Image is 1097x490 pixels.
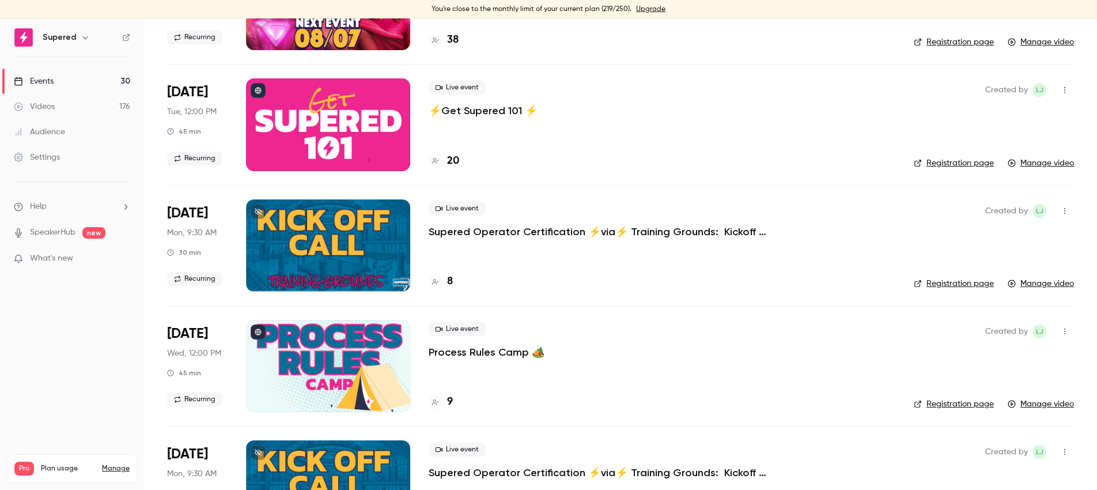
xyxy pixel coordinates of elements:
span: What's new [30,252,73,265]
a: Manage video [1008,36,1074,48]
span: Live event [429,443,486,457]
a: 8 [429,274,453,289]
div: Jul 30 Wed, 12:00 PM (America/New York) [167,320,228,412]
span: Lindsay John [1032,83,1046,97]
a: Manage [102,464,130,473]
h4: 38 [447,32,459,48]
span: Created by [985,83,1028,97]
span: Created by [985,445,1028,459]
span: Created by [985,325,1028,338]
span: Pro [14,462,34,476]
span: LJ [1036,325,1043,338]
span: Recurring [167,272,222,286]
div: Videos [14,101,55,112]
span: Live event [429,81,486,95]
span: [DATE] [167,445,208,463]
span: [DATE] [167,83,208,101]
span: LJ [1036,83,1043,97]
div: Audience [14,126,65,138]
div: 45 min [167,127,201,136]
span: Created by [985,204,1028,218]
span: Help [30,201,47,213]
h4: 9 [447,394,453,410]
h4: 8 [447,274,453,289]
a: 38 [429,32,459,48]
div: Aug 4 Mon, 9:30 AM (America/New York) [167,199,228,292]
span: Live event [429,322,486,336]
a: SpeakerHub [30,227,75,239]
span: Tue, 12:00 PM [167,106,217,118]
a: Process Rules Camp 🏕️ [429,345,544,359]
div: 45 min [167,368,201,378]
a: Registration page [914,278,994,289]
h4: 20 [447,153,459,169]
span: Live event [429,202,486,216]
span: [DATE] [167,325,208,343]
span: Recurring [167,31,222,44]
span: Lindsay John [1032,445,1046,459]
div: Events [14,76,54,87]
img: Supered [14,28,33,47]
span: [DATE] [167,204,208,223]
a: Manage video [1008,157,1074,169]
span: Recurring [167,152,222,165]
span: LJ [1036,204,1043,218]
a: Registration page [914,398,994,410]
span: new [82,227,105,239]
li: help-dropdown-opener [14,201,130,213]
iframe: Noticeable Trigger [116,254,130,264]
div: Aug 5 Tue, 12:00 PM (America/New York) [167,78,228,171]
span: Mon, 9:30 AM [167,468,217,480]
span: Lindsay John [1032,325,1046,338]
a: 20 [429,153,459,169]
h6: Supered [43,32,76,43]
a: Manage video [1008,398,1074,410]
a: Registration page [914,157,994,169]
a: ⚡️Get Supered 101 ⚡️ [429,104,538,118]
a: Manage video [1008,278,1074,289]
a: Supered Operator Certification ⚡️via⚡️ Training Grounds: Kickoff Call [429,225,774,239]
a: Supered Operator Certification ⚡️via⚡️ Training Grounds: Kickoff Call [429,466,774,480]
a: 9 [429,394,453,410]
span: Recurring [167,393,222,406]
span: Plan usage [41,464,95,473]
span: Lindsay John [1032,204,1046,218]
span: Wed, 12:00 PM [167,348,221,359]
div: Settings [14,152,60,163]
a: Upgrade [636,5,665,14]
a: Registration page [914,36,994,48]
span: LJ [1036,445,1043,459]
span: Mon, 9:30 AM [167,227,217,239]
div: 30 min [167,248,201,257]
